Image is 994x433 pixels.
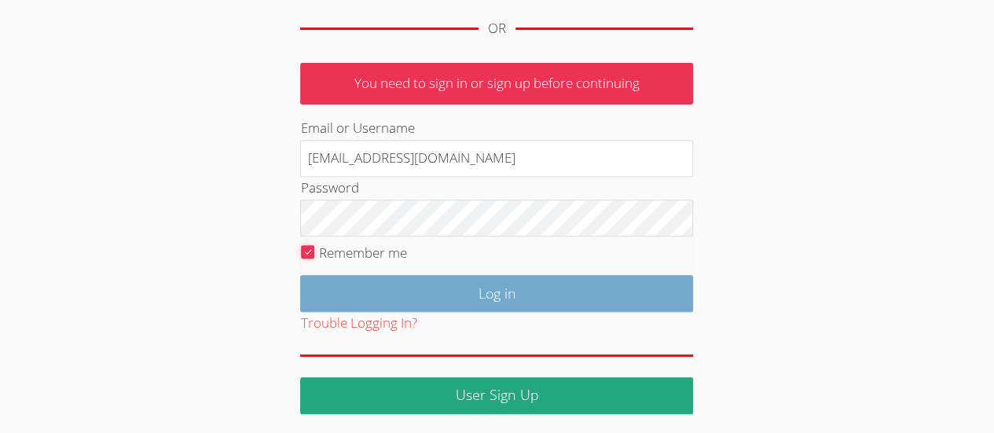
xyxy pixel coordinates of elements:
a: User Sign Up [300,377,693,414]
label: Password [300,178,358,196]
label: Email or Username [300,119,414,137]
div: OR [488,17,506,40]
button: Trouble Logging In? [300,312,416,335]
label: Remember me [319,244,407,262]
input: Log in [300,275,693,312]
p: You need to sign in or sign up before continuing [300,63,693,105]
